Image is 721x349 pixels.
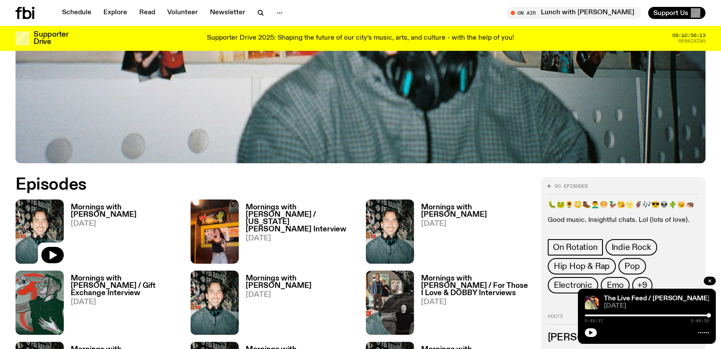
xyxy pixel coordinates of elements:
[414,204,531,264] a: Mornings with [PERSON_NAME][DATE]
[632,277,652,293] button: +9
[604,295,710,302] a: The Live Feed / [PERSON_NAME]
[162,7,203,19] a: Volunteer
[71,220,180,227] span: [DATE]
[548,239,603,256] a: On Rotation
[554,262,610,271] span: Hip Hop & Rap
[678,39,705,44] span: Remaining
[421,275,531,297] h3: Mornings with [PERSON_NAME] / For Those I Love & DOBBY Interviews
[691,319,709,323] span: 0:45:39
[548,333,699,343] h3: [PERSON_NAME]
[421,299,531,306] span: [DATE]
[246,275,355,290] h3: Mornings with [PERSON_NAME]
[98,7,132,19] a: Explore
[366,199,414,264] img: Radio presenter Ben Hansen sits in front of a wall of photos and an fbi radio sign. Film photo. B...
[246,235,355,242] span: [DATE]
[506,7,641,19] button: On AirLunch with [PERSON_NAME]
[246,204,355,233] h3: Mornings with [PERSON_NAME] / [US_STATE][PERSON_NAME] Interview
[548,277,598,293] a: Electronic
[421,204,531,218] h3: Mornings with [PERSON_NAME]
[624,262,640,271] span: Pop
[553,243,598,252] span: On Rotation
[554,280,592,290] span: Electronic
[612,243,651,252] span: Indie Rock
[548,258,616,274] a: Hip Hop & Rap
[548,201,699,209] p: 🐛🐸🌻😳🥾💆‍♂️🥯🦆😘🌝🦸🎶😎👽🌵😼🦔
[71,275,180,297] h3: Mornings with [PERSON_NAME] / Gift Exchange Interview
[16,199,64,264] img: Radio presenter Ben Hansen sits in front of a wall of photos and an fbi radio sign. Film photo. B...
[414,275,531,335] a: Mornings with [PERSON_NAME] / For Those I Love & DOBBY Interviews[DATE]
[607,280,624,290] span: Emo
[585,296,599,309] img: A portrait shot of Keanu Nelson singing into a microphone, shot from the waist up. He is wearing ...
[71,299,180,306] span: [DATE]
[205,7,250,19] a: Newsletter
[64,275,180,335] a: Mornings with [PERSON_NAME] / Gift Exchange Interview[DATE]
[604,303,709,309] span: [DATE]
[548,216,699,224] p: Good music. Insightful chats. Lol (lots of love).
[34,31,68,46] h3: Supporter Drive
[653,9,688,17] span: Support Us
[246,291,355,299] span: [DATE]
[548,314,699,324] h2: Hosts
[672,33,705,38] span: 09:10:56:13
[239,204,355,264] a: Mornings with [PERSON_NAME] / [US_STATE][PERSON_NAME] Interview[DATE]
[601,277,630,293] a: Emo
[71,204,180,218] h3: Mornings with [PERSON_NAME]
[239,275,355,335] a: Mornings with [PERSON_NAME][DATE]
[555,184,588,189] span: 90 episodes
[190,271,239,335] img: Radio presenter Ben Hansen sits in front of a wall of photos and an fbi radio sign. Film photo. B...
[64,204,180,264] a: Mornings with [PERSON_NAME][DATE]
[16,177,472,193] h2: Episodes
[134,7,160,19] a: Read
[57,7,97,19] a: Schedule
[618,258,646,274] a: Pop
[421,220,531,227] span: [DATE]
[606,239,657,256] a: Indie Rock
[648,7,705,19] button: Support Us
[637,280,647,290] span: +9
[585,319,603,323] span: 0:45:37
[207,34,514,42] p: Supporter Drive 2025: Shaping the future of our city’s music, arts, and culture - with the help o...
